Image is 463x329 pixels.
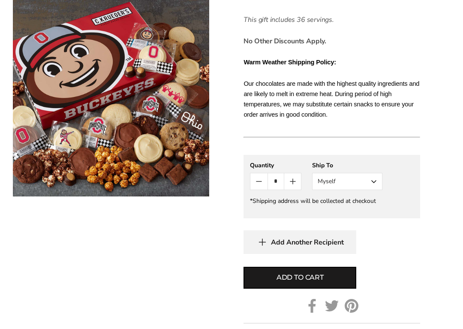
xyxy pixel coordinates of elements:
[325,299,339,313] a: Twitter
[244,59,336,66] span: Warm Weather Shipping Policy:
[271,238,344,247] span: Add Another Recipient
[268,173,284,190] input: Quantity
[277,272,324,283] span: Add to cart
[244,267,356,289] button: Add to cart
[244,36,326,46] strong: No Other Discounts Apply.
[305,299,319,313] a: Facebook
[244,80,419,118] span: Our chocolates are made with the highest quality ingredients and are likely to melt in extreme he...
[250,197,414,205] div: *Shipping address will be collected at checkout
[250,173,267,190] button: Count minus
[250,161,301,169] div: Quantity
[244,15,334,24] em: This gift includes 36 servings.
[284,173,301,190] button: Count plus
[7,296,89,322] iframe: Sign Up via Text for Offers
[345,299,358,313] a: Pinterest
[244,155,420,218] gfm-form: New recipient
[312,161,382,169] div: Ship To
[244,230,356,254] button: Add Another Recipient
[312,173,382,190] button: Myself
